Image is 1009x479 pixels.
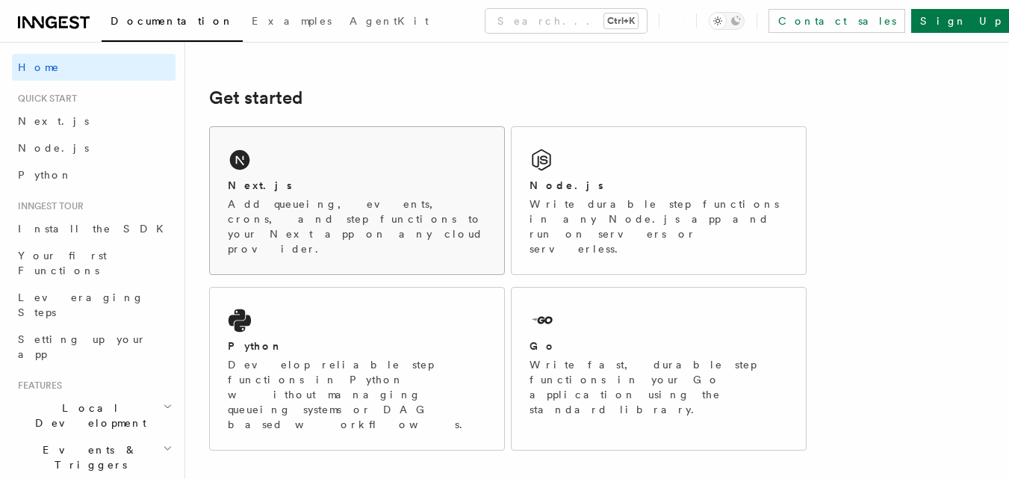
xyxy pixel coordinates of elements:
[209,287,505,451] a: PythonDevelop reliable step functions in Python without managing queueing systems or DAG based wo...
[604,13,638,28] kbd: Ctrl+K
[228,339,283,353] h2: Python
[12,215,176,242] a: Install the SDK
[12,436,176,478] button: Events & Triggers
[18,291,144,318] span: Leveraging Steps
[18,250,107,276] span: Your first Functions
[228,178,292,193] h2: Next.js
[530,178,603,193] h2: Node.js
[12,395,176,436] button: Local Development
[12,380,62,392] span: Features
[511,126,807,275] a: Node.jsWrite durable step functions in any Node.js app and run on servers or serverless.
[709,12,745,30] button: Toggle dark mode
[102,4,243,42] a: Documentation
[12,200,84,212] span: Inngest tour
[252,15,332,27] span: Examples
[12,326,176,368] a: Setting up your app
[18,333,146,360] span: Setting up your app
[12,161,176,188] a: Python
[243,4,341,40] a: Examples
[12,401,163,430] span: Local Development
[350,15,429,27] span: AgentKit
[530,339,556,353] h2: Go
[111,15,234,27] span: Documentation
[511,287,807,451] a: GoWrite fast, durable step functions in your Go application using the standard library.
[12,93,77,105] span: Quick start
[209,126,505,275] a: Next.jsAdd queueing, events, crons, and step functions to your Next app on any cloud provider.
[18,115,89,127] span: Next.js
[12,135,176,161] a: Node.js
[18,169,72,181] span: Python
[209,87,302,108] a: Get started
[18,60,60,75] span: Home
[228,197,486,256] p: Add queueing, events, crons, and step functions to your Next app on any cloud provider.
[12,242,176,284] a: Your first Functions
[485,9,647,33] button: Search...Ctrl+K
[530,357,788,417] p: Write fast, durable step functions in your Go application using the standard library.
[341,4,438,40] a: AgentKit
[12,284,176,326] a: Leveraging Steps
[228,357,486,432] p: Develop reliable step functions in Python without managing queueing systems or DAG based workflows.
[530,197,788,256] p: Write durable step functions in any Node.js app and run on servers or serverless.
[18,142,89,154] span: Node.js
[12,442,163,472] span: Events & Triggers
[12,54,176,81] a: Home
[18,223,173,235] span: Install the SDK
[769,9,905,33] a: Contact sales
[12,108,176,135] a: Next.js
